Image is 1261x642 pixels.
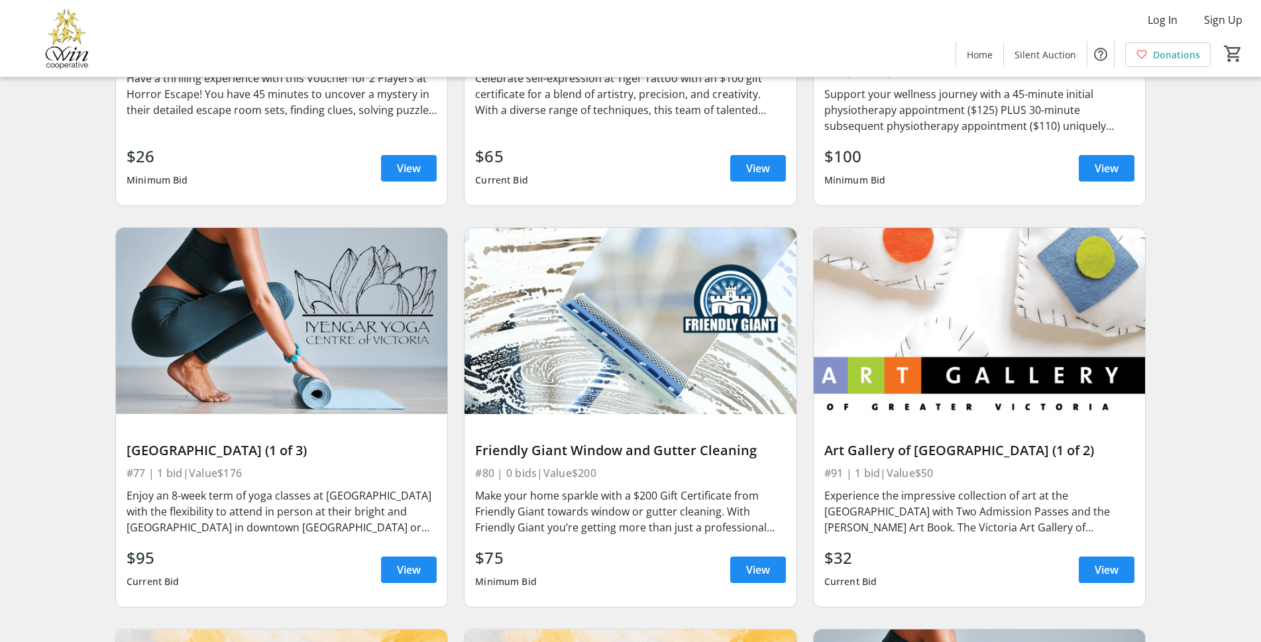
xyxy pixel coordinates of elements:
[127,546,180,570] div: $95
[475,168,528,192] div: Current Bid
[824,86,1134,134] div: Support your wellness journey with a 45-minute initial physiotherapy appointment ($125) PLUS 30-m...
[397,562,421,578] span: View
[824,570,877,594] div: Current Bid
[127,144,188,168] div: $26
[730,155,786,182] a: View
[127,168,188,192] div: Minimum Bid
[814,228,1145,414] img: Art Gallery of Greater Victoria (1 of 2)
[8,5,126,72] img: Victoria Women In Need Community Cooperative's Logo
[475,144,528,168] div: $65
[475,488,785,535] div: Make your home sparkle with a $200 Gift Certificate from Friendly Giant towards window or gutter ...
[1095,160,1119,176] span: View
[1204,12,1242,28] span: Sign Up
[475,464,785,482] div: #80 | 0 bids | Value $200
[824,488,1134,535] div: Experience the impressive collection of art at the [GEOGRAPHIC_DATA] with Two Admission Passes an...
[1079,557,1134,583] a: View
[1014,48,1076,62] span: Silent Auction
[127,570,180,594] div: Current Bid
[1079,155,1134,182] a: View
[381,155,437,182] a: View
[1125,42,1211,67] a: Donations
[730,557,786,583] a: View
[127,464,437,482] div: #77 | 1 bid | Value $176
[824,144,886,168] div: $100
[956,42,1003,67] a: Home
[127,488,437,535] div: Enjoy an 8-week term of yoga classes at [GEOGRAPHIC_DATA] with the flexibility to attend in perso...
[967,48,993,62] span: Home
[1193,9,1253,30] button: Sign Up
[1137,9,1188,30] button: Log In
[1095,562,1119,578] span: View
[127,443,437,458] div: [GEOGRAPHIC_DATA] (1 of 3)
[397,160,421,176] span: View
[116,228,447,414] img: Iyengar Yoga Centre (1 of 3)
[1087,41,1114,68] button: Help
[1148,12,1178,28] span: Log In
[1153,48,1200,62] span: Donations
[746,562,770,578] span: View
[746,160,770,176] span: View
[824,443,1134,458] div: Art Gallery of [GEOGRAPHIC_DATA] (1 of 2)
[475,443,785,458] div: Friendly Giant Window and Gutter Cleaning
[824,546,877,570] div: $32
[475,570,537,594] div: Minimum Bid
[1221,42,1245,66] button: Cart
[475,70,785,118] div: Celebrate self-expression at Tiger Tattoo with an $100 gift certificate for a blend of artistry, ...
[1004,42,1087,67] a: Silent Auction
[127,70,437,118] div: Have a thrilling experience with this Voucher for 2 Players at Horror Escape! You have 45 minutes...
[475,546,537,570] div: $75
[824,168,886,192] div: Minimum Bid
[465,228,796,414] img: Friendly Giant Window and Gutter Cleaning
[824,464,1134,482] div: #91 | 1 bid | Value $50
[381,557,437,583] a: View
